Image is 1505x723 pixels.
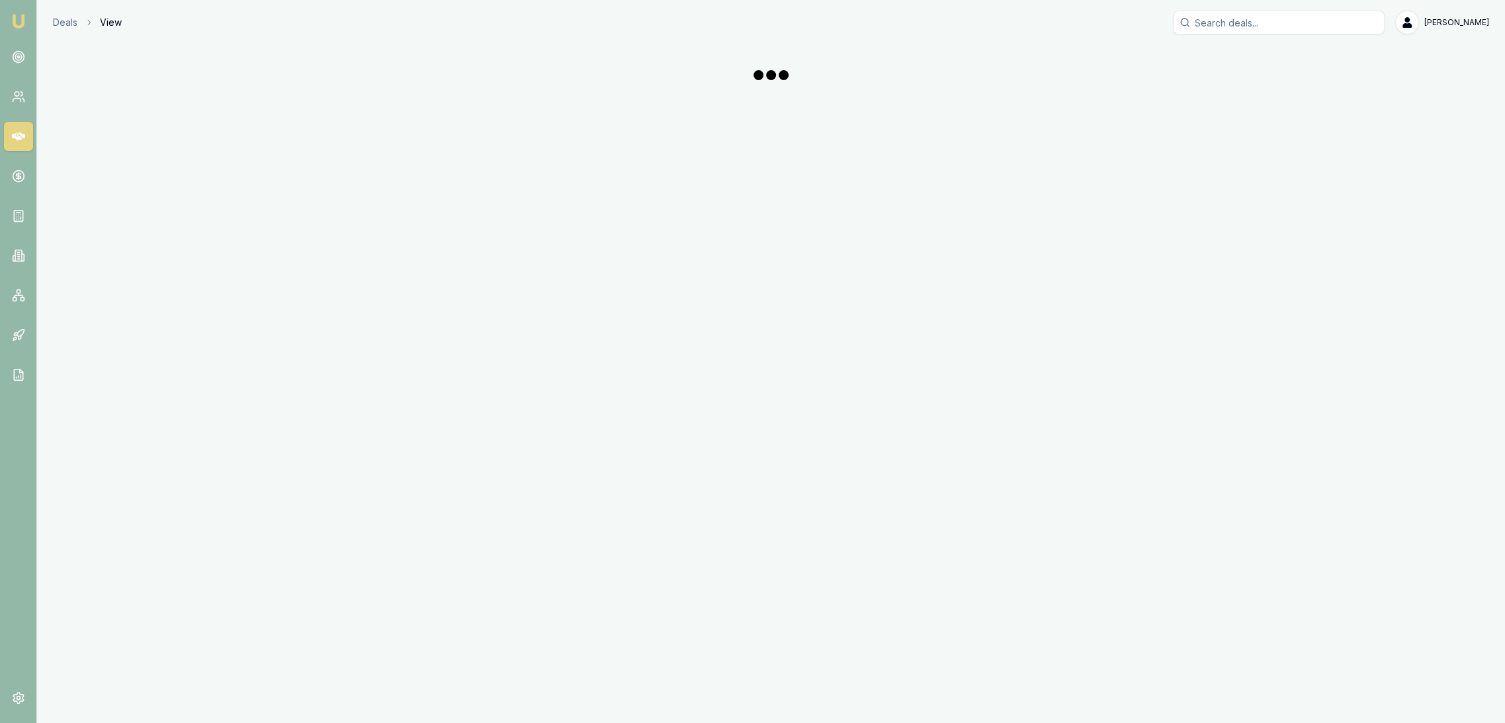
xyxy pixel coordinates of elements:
input: Search deals [1173,11,1385,34]
nav: breadcrumb [53,16,122,29]
img: emu-icon-u.png [11,13,26,29]
a: Deals [53,16,77,29]
span: [PERSON_NAME] [1424,17,1489,28]
span: View [100,16,122,29]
